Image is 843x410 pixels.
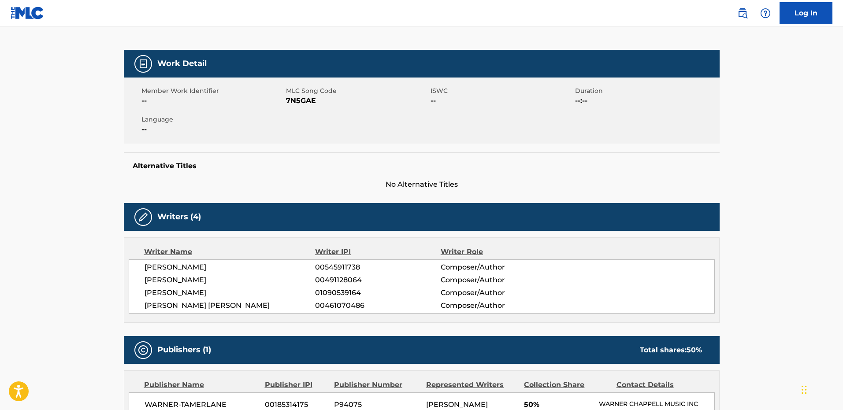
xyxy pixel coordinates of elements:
[599,399,714,409] p: WARNER CHAPPELL MUSIC INC
[431,96,573,106] span: --
[145,288,316,298] span: [PERSON_NAME]
[760,8,771,18] img: help
[138,345,149,355] img: Publishers
[441,275,555,285] span: Composer/Author
[144,380,258,390] div: Publisher Name
[265,399,327,410] span: 00185314175
[124,179,720,190] span: No Alternative Titles
[315,262,440,273] span: 00545911738
[286,86,428,96] span: MLC Song Code
[334,399,420,410] span: P94075
[157,212,201,222] h5: Writers (4)
[616,380,702,390] div: Contact Details
[157,345,211,355] h5: Publishers (1)
[757,4,774,22] div: Help
[286,96,428,106] span: 7N5GAE
[431,86,573,96] span: ISWC
[265,380,327,390] div: Publisher IPI
[441,247,555,257] div: Writer Role
[734,4,751,22] a: Public Search
[315,288,440,298] span: 01090539164
[138,212,149,222] img: Writers
[737,8,748,18] img: search
[157,59,207,69] h5: Work Detail
[315,247,441,257] div: Writer IPI
[315,275,440,285] span: 00491128064
[640,345,702,355] div: Total shares:
[145,262,316,273] span: [PERSON_NAME]
[133,162,711,170] h5: Alternative Titles
[144,247,316,257] div: Writer Name
[441,288,555,298] span: Composer/Author
[145,275,316,285] span: [PERSON_NAME]
[780,2,832,24] a: Log In
[11,7,45,19] img: MLC Logo
[141,86,284,96] span: Member Work Identifier
[138,59,149,69] img: Work Detail
[141,115,284,124] span: Language
[334,380,420,390] div: Publisher Number
[799,368,843,410] iframe: Chat Widget
[575,86,717,96] span: Duration
[687,346,702,354] span: 50 %
[315,300,440,311] span: 00461070486
[575,96,717,106] span: --:--
[441,300,555,311] span: Composer/Author
[141,124,284,135] span: --
[426,380,517,390] div: Represented Writers
[141,96,284,106] span: --
[802,377,807,403] div: Drag
[524,380,609,390] div: Collection Share
[524,399,592,410] span: 50%
[145,300,316,311] span: [PERSON_NAME] [PERSON_NAME]
[441,262,555,273] span: Composer/Author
